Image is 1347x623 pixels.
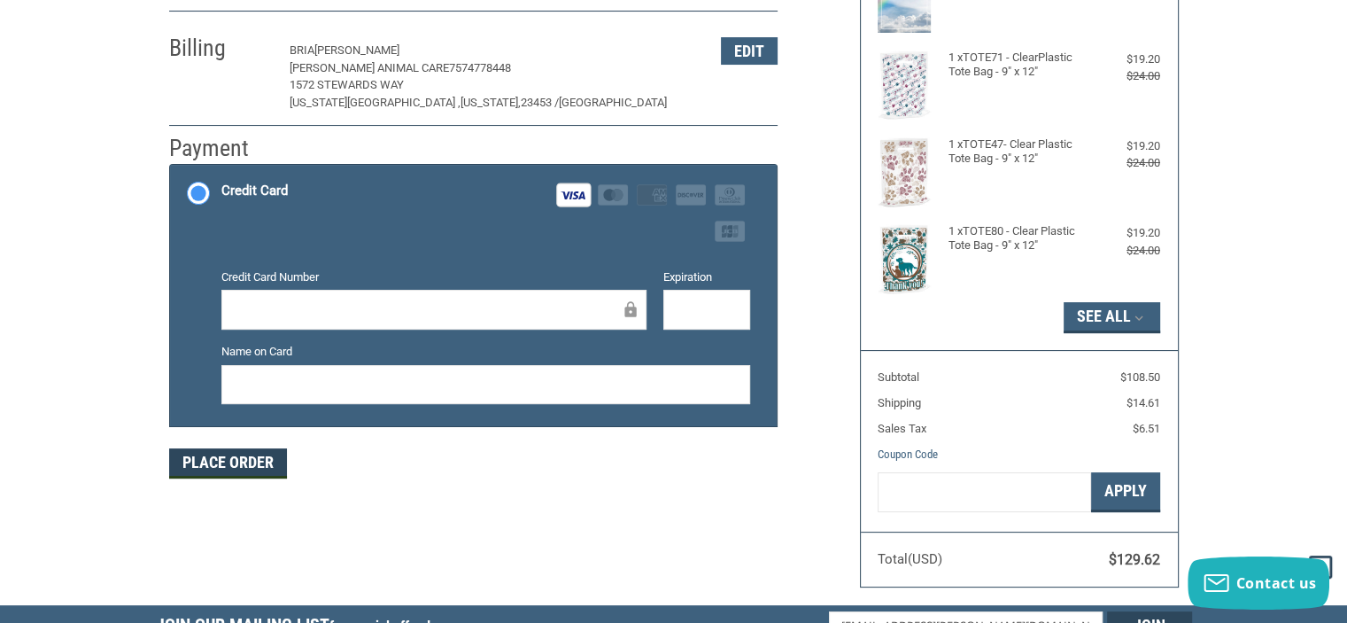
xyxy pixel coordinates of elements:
h4: 1 x TOTE47- Clear Plastic Tote Bag - 9" x 12" [948,137,1086,167]
button: Contact us [1188,557,1329,610]
span: [US_STATE][GEOGRAPHIC_DATA] , [290,96,461,109]
button: See All [1064,302,1160,332]
span: [GEOGRAPHIC_DATA] [559,96,667,109]
input: Gift Certificate or Coupon Code [878,472,1091,512]
span: $14.61 [1126,396,1160,409]
span: Subtotal [878,370,919,384]
label: Credit Card Number [221,269,646,286]
div: $19.20 [1089,224,1160,242]
div: $19.20 [1089,137,1160,155]
span: 7574778448 [449,61,511,74]
span: [PERSON_NAME] [314,43,399,57]
span: Contact us [1236,573,1317,593]
label: Name on Card [221,343,750,361]
h2: Billing [169,34,273,63]
h4: 1 x TOTE71 - ClearPlastic Tote Bag - 9" x 12" [948,51,1086,80]
div: $24.00 [1089,67,1160,85]
h2: Payment [169,134,273,163]
span: Sales Tax [878,422,926,435]
button: Apply [1091,472,1160,512]
span: 1572 stewards way [290,78,404,91]
button: Place Order [169,448,287,479]
span: $6.51 [1133,422,1160,435]
div: $24.00 [1089,242,1160,260]
span: Bria [290,43,314,57]
h4: 1 x TOTE80 - Clear Plastic Tote Bag - 9" x 12" [948,224,1086,253]
a: Coupon Code [878,448,938,461]
span: [US_STATE], [461,96,521,109]
span: Shipping [878,396,921,409]
span: $108.50 [1120,370,1160,384]
span: [PERSON_NAME] Animal Care [290,61,449,74]
div: $19.20 [1089,51,1160,68]
div: Credit Card [221,176,288,206]
button: Edit [721,37,778,65]
div: $24.00 [1089,154,1160,172]
span: Total (USD) [878,551,942,567]
span: 23453 / [521,96,559,109]
span: $129.62 [1109,551,1160,568]
label: Expiration [663,269,750,286]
